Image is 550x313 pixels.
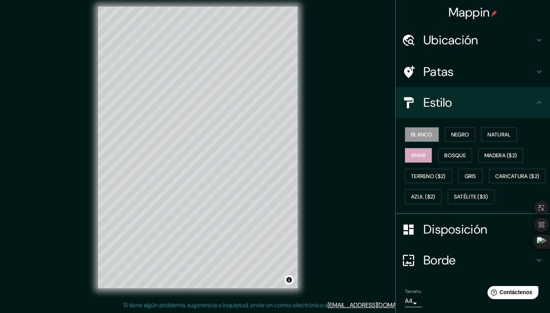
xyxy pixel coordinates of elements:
[444,152,466,159] font: Bosque
[328,301,423,309] a: [EMAIL_ADDRESS][DOMAIN_NAME]
[405,288,421,294] font: Tamaño
[495,173,540,180] font: Caricatura ($2)
[478,148,523,163] button: Madera ($2)
[405,189,442,204] button: Azul ($2)
[445,127,476,142] button: Negro
[423,221,487,237] font: Disposición
[411,173,446,180] font: Terreno ($2)
[396,245,550,276] div: Borde
[405,148,432,163] button: Amar
[487,131,511,138] font: Natural
[411,194,435,200] font: Azul ($2)
[448,4,490,20] font: Mappin
[396,87,550,118] div: Estilo
[123,301,328,309] font: Si tiene algún problema, sugerencia o inquietud, envíe un correo electrónico a
[423,94,452,111] font: Estilo
[448,189,494,204] button: Satélite ($3)
[481,283,542,305] iframe: Lanzador de widgets de ayuda
[458,169,483,183] button: Gris
[423,252,456,268] font: Borde
[481,127,517,142] button: Natural
[451,131,469,138] font: Negro
[405,297,413,305] font: A4
[423,64,454,80] font: Patas
[405,127,439,142] button: Blanco
[396,56,550,87] div: Patas
[484,152,517,159] font: Madera ($2)
[396,214,550,245] div: Disposición
[396,25,550,56] div: Ubicación
[284,275,294,284] button: Activar o desactivar atribución
[465,173,476,180] font: Gris
[438,148,472,163] button: Bosque
[491,10,497,17] img: pin-icon.png
[423,32,478,48] font: Ubicación
[411,152,426,159] font: Amar
[405,295,422,307] div: A4
[489,169,546,183] button: Caricatura ($2)
[411,131,433,138] font: Blanco
[454,194,488,200] font: Satélite ($3)
[405,169,452,183] button: Terreno ($2)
